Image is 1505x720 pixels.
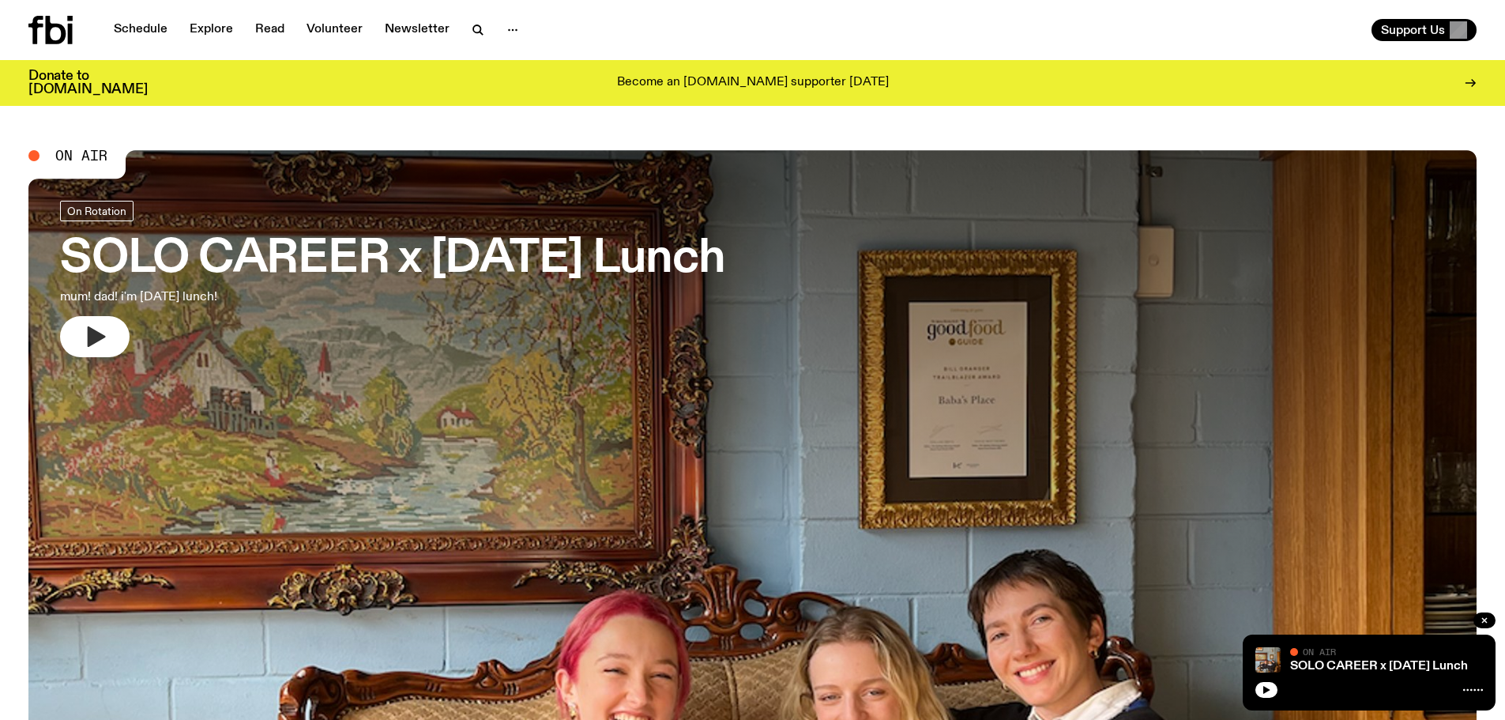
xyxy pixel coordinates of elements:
img: solo career 4 slc [1255,647,1281,673]
p: Become an [DOMAIN_NAME] supporter [DATE] [617,76,889,90]
span: On Air [1303,646,1336,657]
span: On Rotation [67,205,126,217]
a: Schedule [104,19,177,41]
a: Explore [180,19,243,41]
span: On Air [55,149,107,163]
a: On Rotation [60,201,134,221]
a: SOLO CAREER x [DATE] Lunch [1290,660,1468,673]
h3: Donate to [DOMAIN_NAME] [28,70,148,96]
h3: SOLO CAREER x [DATE] Lunch [60,237,725,281]
a: Read [246,19,294,41]
span: Support Us [1381,23,1445,37]
button: Support Us [1371,19,1477,41]
a: SOLO CAREER x [DATE] Lunchmum! dad! i'm [DATE] lunch! [60,201,725,357]
a: Volunteer [297,19,372,41]
a: Newsletter [375,19,459,41]
p: mum! dad! i'm [DATE] lunch! [60,288,465,307]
